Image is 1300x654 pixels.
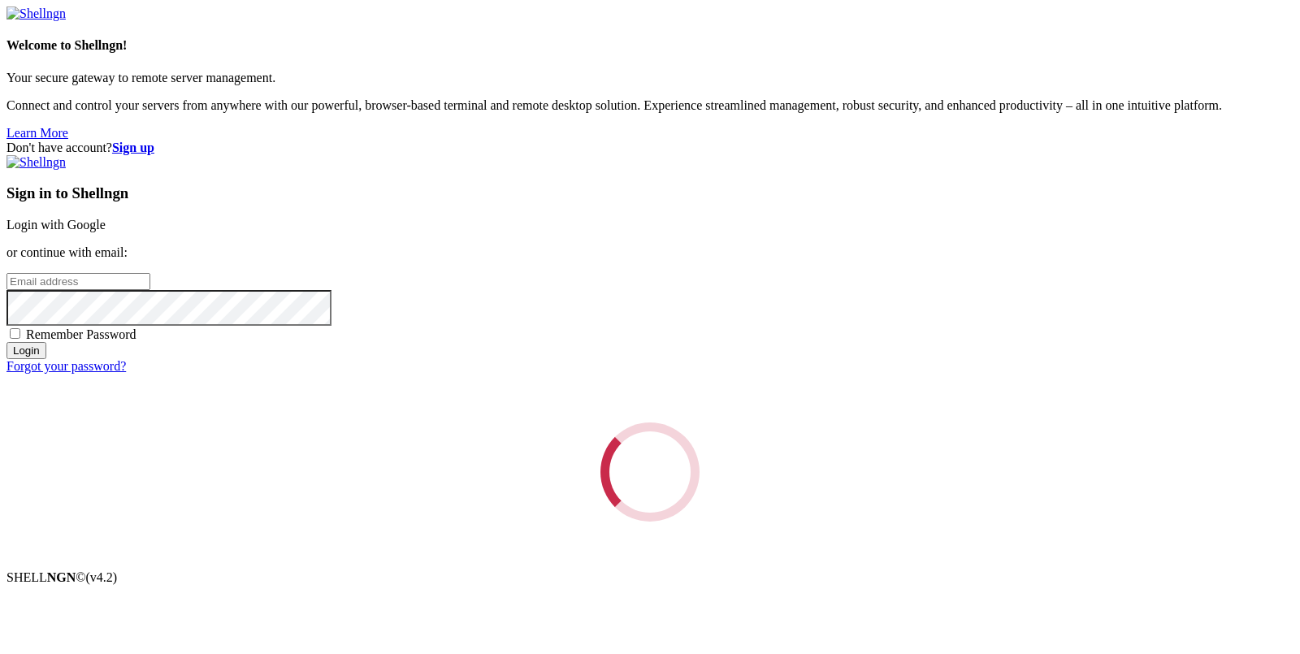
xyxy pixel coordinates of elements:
a: Forgot your password? [6,359,126,373]
div: Don't have account? [6,141,1293,155]
img: Shellngn [6,6,66,21]
span: 4.2.0 [86,570,118,584]
a: Login with Google [6,218,106,232]
p: Connect and control your servers from anywhere with our powerful, browser-based terminal and remo... [6,98,1293,113]
input: Login [6,342,46,359]
h4: Welcome to Shellngn! [6,38,1293,53]
a: Learn More [6,126,68,140]
p: Your secure gateway to remote server management. [6,71,1293,85]
input: Email address [6,273,150,290]
input: Remember Password [10,328,20,339]
b: NGN [47,570,76,584]
div: Loading... [600,422,700,522]
p: or continue with email: [6,245,1293,260]
img: Shellngn [6,155,66,170]
span: SHELL © [6,570,117,584]
a: Sign up [112,141,154,154]
h3: Sign in to Shellngn [6,184,1293,202]
span: Remember Password [26,327,136,341]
